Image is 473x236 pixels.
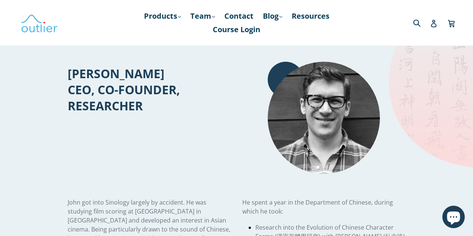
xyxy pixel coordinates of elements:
h1: [PERSON_NAME] CEO, CO-FOUNDER, RESEARCHER [68,65,231,114]
img: Outlier Linguistics [21,12,58,34]
input: Search [411,15,432,30]
a: Team [187,9,219,23]
a: Blog [259,9,286,23]
a: Products [140,9,185,23]
inbox-online-store-chat: Shopify online store chat [440,206,467,230]
a: Contact [221,9,257,23]
a: Resources [288,9,333,23]
a: Course Login [209,23,264,36]
span: He spent a year in the Department of Chinese, during which he took: [242,198,393,215]
span: J [68,198,69,206]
